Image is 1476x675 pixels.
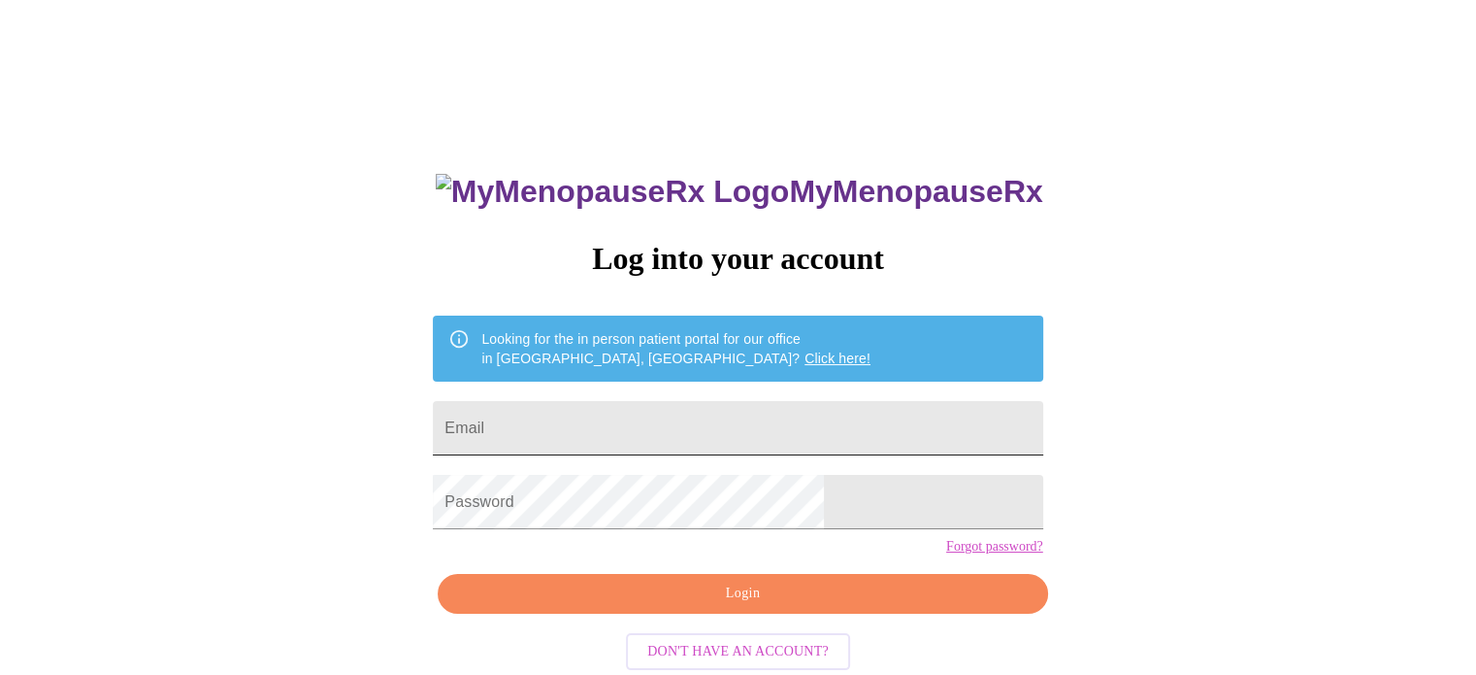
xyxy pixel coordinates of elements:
[433,241,1042,277] h3: Log into your account
[946,539,1043,555] a: Forgot password?
[438,574,1047,614] button: Login
[621,641,855,658] a: Don't have an account?
[436,174,1043,210] h3: MyMenopauseRx
[626,633,850,671] button: Don't have an account?
[481,321,870,376] div: Looking for the in person patient portal for our office in [GEOGRAPHIC_DATA], [GEOGRAPHIC_DATA]?
[460,582,1025,606] span: Login
[436,174,789,210] img: MyMenopauseRx Logo
[647,640,829,664] span: Don't have an account?
[804,351,870,366] a: Click here!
